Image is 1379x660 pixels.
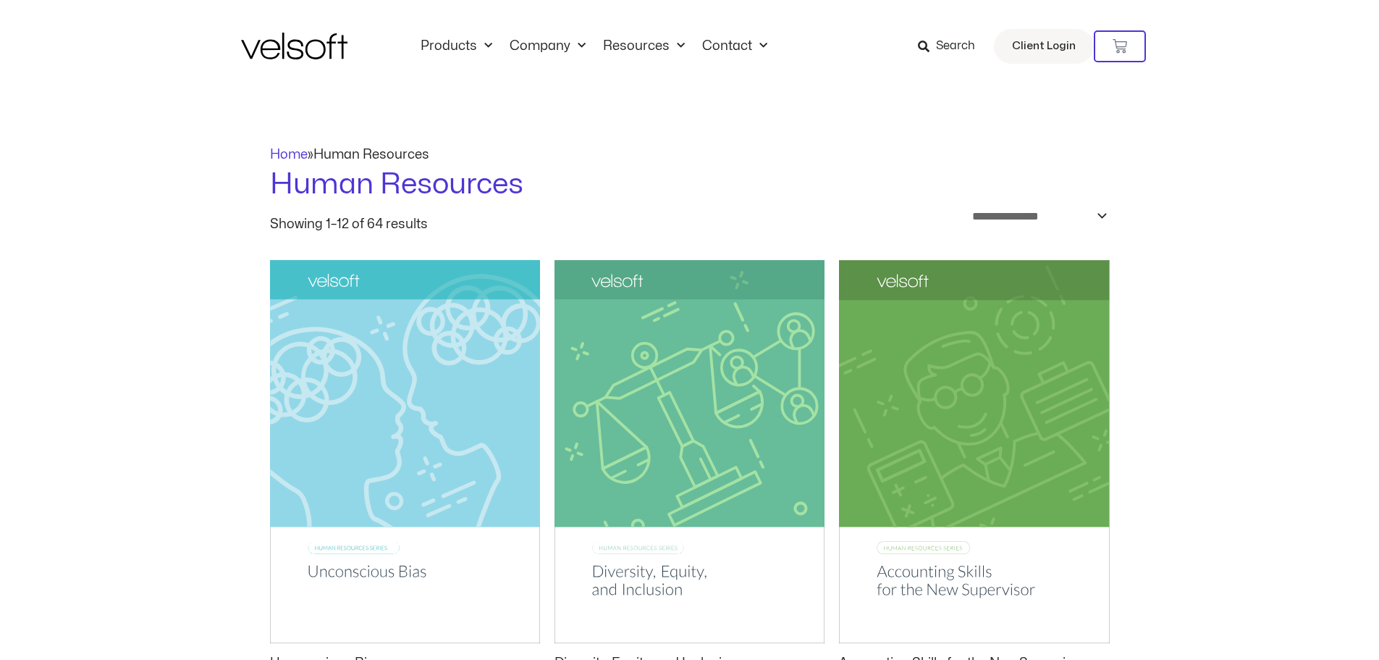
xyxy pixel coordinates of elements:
a: ProductsMenu Toggle [412,38,501,54]
a: ResourcesMenu Toggle [594,38,693,54]
p: Showing 1–12 of 64 results [270,218,428,231]
img: Velsoft Training Materials [241,33,347,59]
h1: Human Resources [270,164,1110,205]
a: ContactMenu Toggle [693,38,776,54]
a: CompanyMenu Toggle [501,38,594,54]
span: Search [936,37,975,56]
span: Human Resources [313,149,429,161]
iframe: chat widget [1195,628,1372,660]
span: Client Login [1012,37,1076,56]
img: Diversity, Equity, and Inclusion [554,260,825,643]
img: Accounting Skills for the New Supervisor [839,260,1109,644]
span: » [270,149,429,161]
select: Shop order [963,205,1110,227]
iframe: chat widget [1207,588,1320,647]
img: Unconscious Bias [270,260,540,643]
a: Search [918,34,985,59]
nav: Menu [412,38,776,54]
a: Home [270,149,308,161]
a: Client Login [994,29,1094,64]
